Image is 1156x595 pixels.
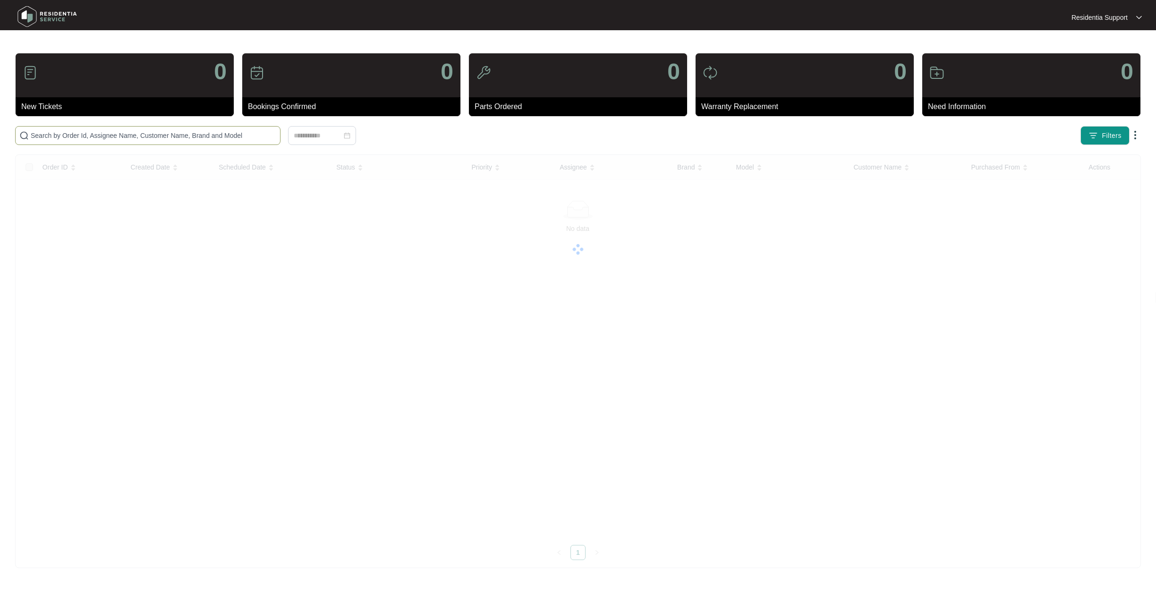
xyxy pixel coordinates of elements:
[1130,129,1141,141] img: dropdown arrow
[214,60,227,83] p: 0
[1080,126,1130,145] button: filter iconFilters
[894,60,907,83] p: 0
[929,65,944,80] img: icon
[1102,131,1122,141] span: Filters
[249,65,264,80] img: icon
[23,65,38,80] img: icon
[21,101,234,112] p: New Tickets
[1071,13,1128,22] p: Residentia Support
[14,2,80,31] img: residentia service logo
[667,60,680,83] p: 0
[1136,15,1142,20] img: dropdown arrow
[248,101,460,112] p: Bookings Confirmed
[19,131,29,140] img: search-icon
[1121,60,1133,83] p: 0
[441,60,453,83] p: 0
[475,101,687,112] p: Parts Ordered
[31,130,276,141] input: Search by Order Id, Assignee Name, Customer Name, Brand and Model
[476,65,491,80] img: icon
[1088,131,1098,140] img: filter icon
[928,101,1140,112] p: Need Information
[703,65,718,80] img: icon
[701,101,914,112] p: Warranty Replacement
